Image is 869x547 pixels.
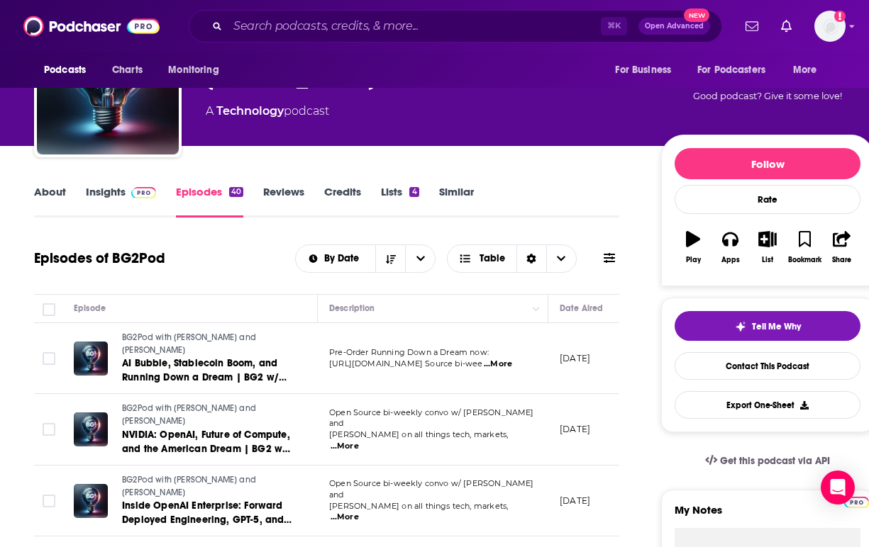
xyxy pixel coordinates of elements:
[329,429,508,439] span: [PERSON_NAME] on all things tech, markets,
[447,244,577,273] button: Choose View
[324,254,364,264] span: By Date
[638,18,710,35] button: Open AdvancedNew
[122,475,256,497] span: BG2Pod with [PERSON_NAME] and [PERSON_NAME]
[158,57,237,84] button: open menu
[560,423,590,435] p: [DATE]
[832,256,851,264] div: Share
[793,60,817,80] span: More
[721,256,740,264] div: Apps
[645,23,704,30] span: Open Advanced
[122,403,256,426] span: BG2Pod with [PERSON_NAME] and [PERSON_NAME]
[263,185,304,218] a: Reviews
[168,60,218,80] span: Monitoring
[560,352,590,364] p: [DATE]
[329,359,482,368] span: [URL][DOMAIN_NAME] Source bi-wee
[439,185,474,218] a: Similar
[216,104,284,118] a: Technology
[752,321,801,332] span: Tell Me Why
[684,9,709,22] span: New
[296,254,376,264] button: open menu
[329,347,489,357] span: Pre-Order Running Down a Dream now:
[693,91,842,101] span: Good podcast? Give it some love!
[112,60,143,80] span: Charts
[844,495,869,508] a: Pro website
[122,356,292,385] a: AI Bubble, Stablecoin Boom, and Running Down a Dream | BG2 w/ [PERSON_NAME] and [PERSON_NAME]
[34,249,165,267] h1: Episodes of BG2Pod
[694,444,841,478] a: Get this podcast via API
[122,402,292,427] a: BG2Pod with [PERSON_NAME] and [PERSON_NAME]
[329,501,508,511] span: [PERSON_NAME] on all things tech, markets,
[560,495,590,507] p: [DATE]
[206,103,329,120] div: A podcast
[814,11,846,42] button: Show profile menu
[122,332,256,355] span: BG2Pod with [PERSON_NAME] and [PERSON_NAME]
[34,185,66,218] a: About
[735,321,746,332] img: tell me why sparkle
[749,222,786,273] button: List
[43,352,55,365] span: Toggle select row
[697,60,765,80] span: For Podcasters
[122,499,292,527] a: Inside OpenAI Enterprise: Forward Deployed Engineering, GPT-5, and More | BG2 Guest Interview
[131,187,156,198] img: Podchaser Pro
[86,185,156,218] a: InsightsPodchaser Pro
[686,256,701,264] div: Play
[122,332,292,356] a: BG2Pod with [PERSON_NAME] and [PERSON_NAME]
[601,17,627,35] span: ⌘ K
[122,357,287,412] span: AI Bubble, Stablecoin Boom, and Running Down a Dream | BG2 w/ [PERSON_NAME] and [PERSON_NAME]
[329,478,534,500] span: Open Source bi-weekly convo w/ [PERSON_NAME] and
[605,57,689,84] button: open menu
[814,11,846,42] img: User Profile
[43,423,55,436] span: Toggle select row
[516,245,546,272] div: Sort Direction
[122,428,292,456] a: NVIDIA: OpenAI, Future of Compute, and the American Dream | BG2 w/ [PERSON_NAME] and [PERSON_NAME]
[375,245,405,272] button: Sort Direction
[409,187,419,197] div: 4
[824,222,860,273] button: Share
[329,300,375,317] div: Description
[675,311,860,341] button: tell me why sparkleTell Me Why
[74,300,106,317] div: Episode
[786,222,823,273] button: Bookmark
[122,429,290,483] span: NVIDIA: OpenAI, Future of Compute, and the American Dream | BG2 w/ [PERSON_NAME] and [PERSON_NAME]
[484,359,512,370] span: ...More
[176,185,243,218] a: Episodes40
[821,470,855,504] div: Open Intercom Messenger
[712,222,748,273] button: Apps
[295,244,436,273] h2: Choose List sort
[615,60,671,80] span: For Business
[381,185,419,218] a: Lists4
[331,512,359,523] span: ...More
[122,474,292,499] a: BG2Pod with [PERSON_NAME] and [PERSON_NAME]
[675,503,860,528] label: My Notes
[228,15,601,38] input: Search podcasts, credits, & more...
[122,500,292,540] span: Inside OpenAI Enterprise: Forward Deployed Engineering, GPT-5, and More | BG2 Guest Interview
[44,60,86,80] span: Podcasts
[720,455,830,467] span: Get this podcast via API
[675,391,860,419] button: Export One-Sheet
[528,300,545,317] button: Column Actions
[788,256,821,264] div: Bookmark
[675,148,860,179] button: Follow
[331,441,359,452] span: ...More
[783,57,835,84] button: open menu
[43,495,55,507] span: Toggle select row
[189,10,722,43] div: Search podcasts, credits, & more...
[329,407,534,429] span: Open Source bi-weekly convo w/ [PERSON_NAME] and
[844,497,869,508] img: Podchaser Pro
[324,185,361,218] a: Credits
[675,222,712,273] button: Play
[229,187,243,197] div: 40
[814,11,846,42] span: Logged in as HughE
[740,14,764,38] a: Show notifications dropdown
[34,57,104,84] button: open menu
[480,254,505,264] span: Table
[762,256,773,264] div: List
[103,57,151,84] a: Charts
[775,14,797,38] a: Show notifications dropdown
[560,300,603,317] div: Date Aired
[834,11,846,22] svg: Add a profile image
[23,13,160,40] img: Podchaser - Follow, Share and Rate Podcasts
[675,185,860,214] div: Rate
